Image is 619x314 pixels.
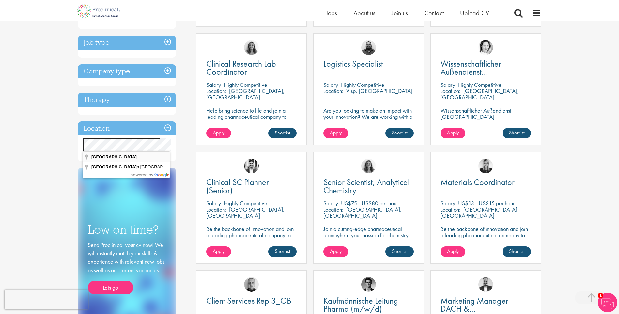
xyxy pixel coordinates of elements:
p: Be the backbone of innovation and join a leading pharmaceutical company to help keep life-changin... [441,226,531,251]
p: Join a cutting-edge pharmaceutical team where your passion for chemistry will help shape the futu... [323,226,414,251]
p: Visp, [GEOGRAPHIC_DATA] [346,87,412,95]
p: [GEOGRAPHIC_DATA], [GEOGRAPHIC_DATA] [206,87,285,101]
a: Apply [441,128,465,138]
a: Shortlist [503,246,531,257]
span: Salary [323,81,338,88]
a: Apply [206,246,231,257]
p: [GEOGRAPHIC_DATA], [GEOGRAPHIC_DATA] [323,206,402,219]
p: Are you looking to make an impact with your innovation? We are working with a well-established ph... [323,107,414,138]
p: Help bring science to life and join a leading pharmaceutical company to play a key role in delive... [206,107,297,138]
a: Apply [323,246,348,257]
p: Be the backbone of innovation and join a leading pharmaceutical company to help keep life-changin... [206,226,297,251]
span: Location: [441,87,460,95]
a: Apply [323,128,348,138]
span: Apply [330,248,342,255]
h3: Therapy [78,93,176,107]
span: Materials Coordinator [441,177,515,188]
span: Apply [213,129,224,136]
iframe: reCAPTCHA [5,290,88,309]
h3: Company type [78,64,176,78]
img: Jackie Cerchio [244,40,259,55]
p: [GEOGRAPHIC_DATA], [GEOGRAPHIC_DATA] [441,206,519,219]
span: 1 [598,293,603,298]
img: Max Slevogt [361,277,376,292]
h3: Job type [78,36,176,50]
a: Senior Scientist, Analytical Chemistry [323,178,414,195]
img: Aitor Melia [478,277,493,292]
a: Join us [392,9,408,17]
p: [GEOGRAPHIC_DATA], [GEOGRAPHIC_DATA] [206,206,285,219]
a: Marketing Manager DACH & [GEOGRAPHIC_DATA] [441,297,531,313]
a: Shortlist [268,246,297,257]
a: Contact [424,9,444,17]
h3: Low on time? [88,223,166,236]
a: Jobs [326,9,337,17]
a: About us [353,9,375,17]
span: Location: [323,87,343,95]
span: Wissenschaftlicher Außendienst [GEOGRAPHIC_DATA] [441,58,519,86]
a: Lets go [88,281,133,294]
p: US$13 - US$15 per hour [458,199,515,207]
span: Apply [330,129,342,136]
a: Clinical Research Lab Coordinator [206,60,297,76]
p: Highly Competitive [458,81,502,88]
p: Wissenschaftlicher Außendienst [GEOGRAPHIC_DATA] [441,107,531,120]
img: Harry Budge [244,277,259,292]
a: Shortlist [268,128,297,138]
img: Edward Little [244,159,259,173]
span: [GEOGRAPHIC_DATA] [91,165,137,169]
span: Location: [206,206,226,213]
span: Apply [213,248,224,255]
div: Send Proclinical your cv now! We will instantly match your skills & experience with relevant new ... [88,241,166,295]
p: US$75 - US$80 per hour [341,199,398,207]
p: Highly Competitive [224,81,267,88]
h3: Location [78,121,176,135]
span: Location: [441,206,460,213]
span: Client Services Rep 3_GB [206,295,291,306]
a: Upload CV [460,9,489,17]
span: Salary [206,199,221,207]
a: Shortlist [385,128,414,138]
img: Janelle Jones [478,159,493,173]
span: n [GEOGRAPHIC_DATA] [91,165,185,169]
img: Ashley Bennett [361,40,376,55]
a: Client Services Rep 3_GB [206,297,297,305]
a: Materials Coordinator [441,178,531,186]
a: Shortlist [503,128,531,138]
span: Clinical SC Planner (Senior) [206,177,269,196]
a: Clinical SC Planner (Senior) [206,178,297,195]
a: Logistics Specialist [323,60,414,68]
a: Apply [441,246,465,257]
span: Apply [447,248,459,255]
a: Shortlist [385,246,414,257]
p: [GEOGRAPHIC_DATA], [GEOGRAPHIC_DATA] [441,87,519,101]
span: Location: [206,87,226,95]
span: [GEOGRAPHIC_DATA] [91,154,137,159]
span: Senior Scientist, Analytical Chemistry [323,177,410,196]
img: Chatbot [598,293,617,312]
a: Wissenschaftlicher Außendienst [GEOGRAPHIC_DATA] [441,60,531,76]
span: Apply [447,129,459,136]
img: Greta Prestel [478,40,493,55]
span: Salary [206,81,221,88]
a: Kaufmännische Leitung Pharma (m/w/d) [323,297,414,313]
span: Salary [323,199,338,207]
span: Location: [323,206,343,213]
img: Jackie Cerchio [361,159,376,173]
p: Highly Competitive [224,199,267,207]
span: Salary [441,81,455,88]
